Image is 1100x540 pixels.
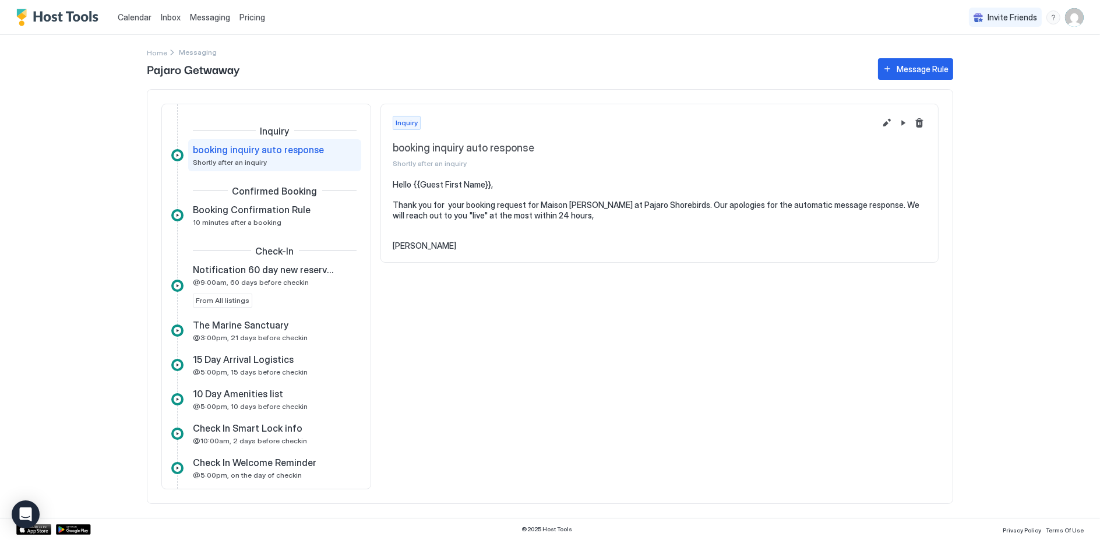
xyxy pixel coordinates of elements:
a: Messaging [190,11,230,23]
button: Message Rule [878,58,953,80]
span: Inbox [161,12,181,22]
span: Terms Of Use [1046,527,1084,534]
a: Host Tools Logo [16,9,104,26]
span: Check In Welcome Reminder [193,457,316,468]
span: @5:00pm, on the day of checkin [193,471,302,479]
a: Home [147,46,167,58]
button: Delete message rule [912,116,926,130]
span: 10 minutes after a booking [193,218,281,227]
span: @5:00pm, 10 days before checkin [193,402,308,411]
span: @3:00pm, 21 days before checkin [193,333,308,342]
span: Pajaro Getwaway [147,60,866,77]
span: Breadcrumb [179,48,217,57]
a: Inbox [161,11,181,23]
span: Home [147,48,167,57]
span: From All listings [196,295,249,306]
span: Check In Smart Lock info [193,422,302,434]
span: Notification 60 day new reservation Pajaro Team [193,264,338,276]
a: App Store [16,524,51,535]
span: booking inquiry auto response [193,144,324,156]
span: Shortly after an inquiry [393,159,875,168]
a: Calendar [118,11,151,23]
div: Open Intercom Messenger [12,500,40,528]
a: Terms Of Use [1046,523,1084,535]
span: Booking Confirmation Rule [193,204,311,216]
span: Confirmed Booking [232,185,318,197]
div: User profile [1065,8,1084,27]
span: Pricing [239,12,265,23]
span: Inquiry [396,118,418,128]
span: © 2025 Host Tools [521,525,572,533]
span: The Marine Sanctuary [193,319,288,331]
div: menu [1046,10,1060,24]
button: Edit message rule [880,116,894,130]
a: Privacy Policy [1003,523,1041,535]
pre: Hello {{Guest First Name}}, Thank you for your booking request for Maison [PERSON_NAME] at Pajaro... [393,179,926,251]
a: Google Play Store [56,524,91,535]
span: 10 Day Amenities list [193,388,283,400]
span: @5:00pm, 15 days before checkin [193,368,308,376]
span: Shortly after an inquiry [193,158,267,167]
span: @9:00am, 60 days before checkin [193,278,309,287]
span: Calendar [118,12,151,22]
div: Breadcrumb [147,46,167,58]
span: Privacy Policy [1003,527,1041,534]
span: Messaging [190,12,230,22]
span: Check-In [256,245,294,257]
span: 15 Day Arrival Logistics [193,354,294,365]
div: Message Rule [897,63,949,75]
span: Invite Friends [988,12,1037,23]
span: Inquiry [260,125,290,137]
button: Pause Message Rule [896,116,910,130]
span: @10:00am, 2 days before checkin [193,436,307,445]
span: booking inquiry auto response [393,142,875,155]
